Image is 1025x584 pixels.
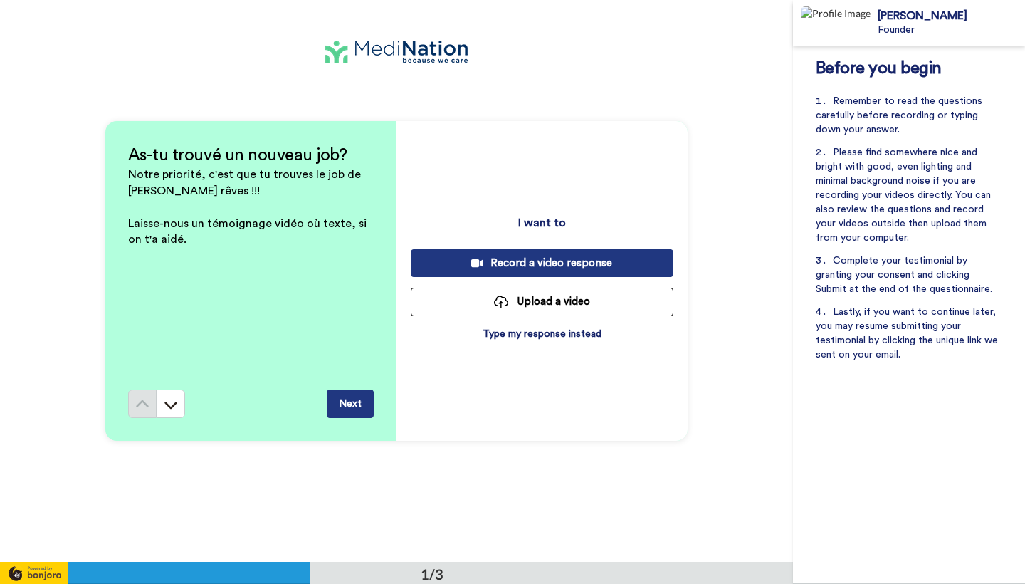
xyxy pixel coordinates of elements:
[878,24,1024,36] div: Founder
[878,9,1024,23] div: [PERSON_NAME]
[518,214,566,231] p: I want to
[128,169,364,197] span: Notre priorité, c'est que tu trouves le job de [PERSON_NAME] rêves !!!
[327,390,374,418] button: Next
[128,218,369,246] span: Laisse-nous un témoignage vidéo où texte, si on t'a aidé.
[128,147,347,164] span: As-tu trouvé un nouveau job?
[411,249,673,277] button: Record a video response
[816,96,985,135] span: Remember to read the questions carefully before recording or typing down your answer.
[816,60,942,77] span: Before you begin
[398,564,466,584] div: 1/3
[801,6,871,21] img: Profile Image
[411,288,673,316] button: Upload a video
[816,307,1001,360] span: Lastly, if you want to continue later, you may resume submitting your testimonial by clicking the...
[816,147,994,243] span: Please find somewhere nice and bright with good, even lighting and minimal background noise if yo...
[422,256,662,271] div: Record a video response
[816,256,992,294] span: Complete your testimonial by granting your consent and clicking Submit at the end of the question...
[483,327,601,341] p: Type my response instead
